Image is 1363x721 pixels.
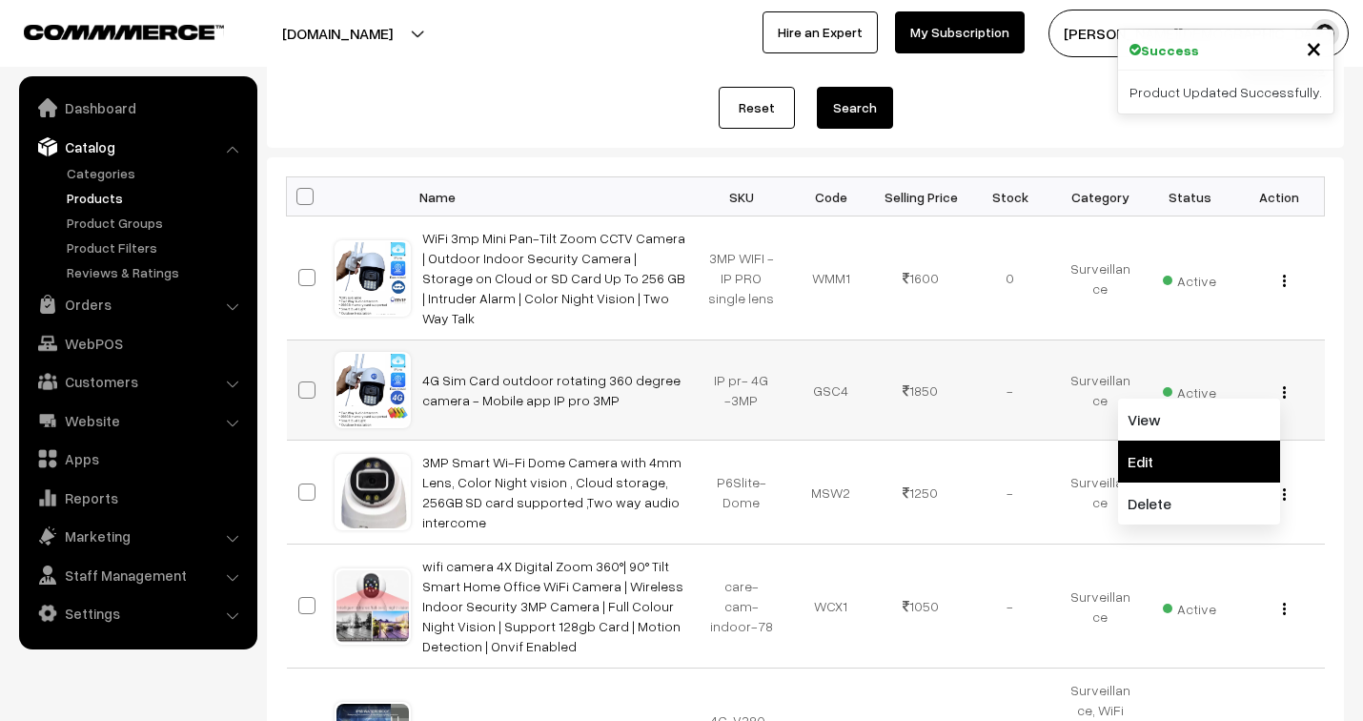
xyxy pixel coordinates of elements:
td: MSW2 [786,441,876,545]
a: Settings [24,596,251,630]
a: View [1118,399,1280,441]
td: 1250 [876,441,966,545]
a: Marketing [24,519,251,553]
a: wifi camera 4X Digital Zoom 360°| 90° Tilt Smart Home Office WiFi Camera | Wireless Indoor Securi... [422,558,683,654]
td: WMM1 [786,216,876,340]
span: × [1306,30,1322,65]
td: care-cam-indoor-78 [697,545,786,669]
th: Code [786,177,876,216]
td: - [966,441,1055,545]
a: Dashboard [24,91,251,125]
td: 0 [966,216,1055,340]
button: Close [1306,33,1322,62]
th: Stock [966,177,1055,216]
img: Menu [1283,488,1286,501]
a: Product Filters [62,237,251,257]
td: IP pr- 4G -3MP [697,340,786,441]
th: Selling Price [876,177,966,216]
a: My Subscription [895,11,1025,53]
td: Surveillance [1055,216,1145,340]
button: Search [817,87,893,129]
td: P6Slite- Dome [697,441,786,545]
a: 4G Sim Card outdoor rotating 360 degree camera - Mobile app IP pro 3MP [422,372,681,408]
a: Reports [24,481,251,515]
span: Active [1163,594,1216,619]
a: Product Groups [62,213,251,233]
th: Category [1055,177,1145,216]
td: - [966,340,1055,441]
td: 1600 [876,216,966,340]
td: Surveillance [1055,441,1145,545]
td: Surveillance [1055,545,1145,669]
img: user [1311,19,1339,48]
img: COMMMERCE [24,25,224,39]
a: Reviews & Ratings [62,262,251,282]
a: COMMMERCE [24,19,191,42]
div: Product Updated Successfully. [1118,71,1333,113]
a: Reset [719,87,795,129]
td: 1050 [876,545,966,669]
a: Staff Management [24,558,251,592]
a: Customers [24,364,251,399]
td: Surveillance [1055,340,1145,441]
strong: Success [1141,40,1199,60]
th: Name [411,177,697,216]
td: - [966,545,1055,669]
a: WebPOS [24,326,251,360]
a: 3MP Smart Wi-Fi Dome Camera with 4mm Lens, Color Night vision , Cloud storage, 256GB SD card supp... [422,454,681,530]
td: 1850 [876,340,966,441]
th: Status [1145,177,1234,216]
a: WiFi 3mp Mini Pan-Tilt Zoom CCTV Camera | Outdoor Indoor Security Camera | Storage on Cloud or SD... [422,230,685,326]
a: Hire an Expert [763,11,878,53]
a: Products [62,188,251,208]
a: Apps [24,442,251,476]
td: WCX1 [786,545,876,669]
img: Menu [1283,275,1286,287]
th: Action [1234,177,1324,216]
td: 3MP WIFI - IP PRO single lens [697,216,786,340]
a: Categories [62,163,251,183]
a: Delete [1118,483,1280,525]
a: Website [24,403,251,438]
span: Active [1163,266,1216,291]
a: Edit [1118,441,1280,483]
img: Menu [1283,603,1286,615]
img: Menu [1283,386,1286,399]
a: Catalog [24,130,251,164]
span: Active [1163,378,1216,402]
a: Orders [24,287,251,321]
button: [PERSON_NAME][DEMOGRAPHIC_DATA] [1048,10,1349,57]
button: [DOMAIN_NAME] [215,10,459,57]
th: SKU [697,177,786,216]
td: GSC4 [786,340,876,441]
